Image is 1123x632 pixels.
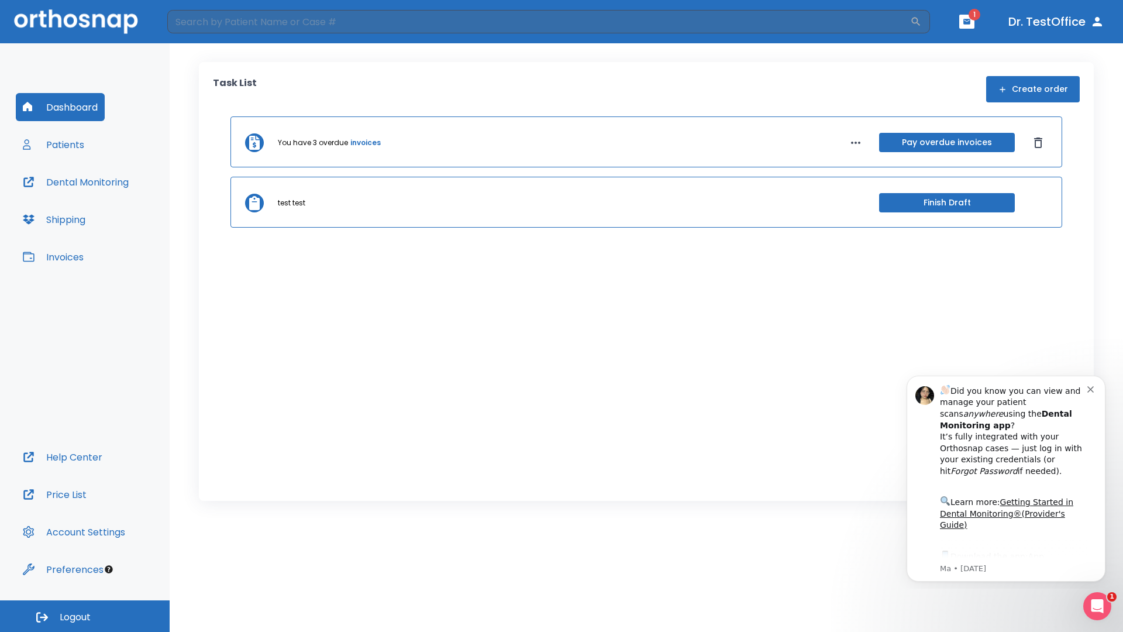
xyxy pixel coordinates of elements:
[969,9,980,20] span: 1
[278,138,348,148] p: You have 3 overdue
[16,518,132,546] button: Account Settings
[278,198,305,208] p: test test
[889,365,1123,589] iframe: Intercom notifications message
[213,76,257,102] p: Task List
[198,18,208,28] button: Dismiss notification
[986,76,1080,102] button: Create order
[16,93,105,121] button: Dashboard
[14,9,138,33] img: Orthosnap
[1083,592,1111,620] iframe: Intercom live chat
[104,564,114,575] div: Tooltip anchor
[879,133,1015,152] button: Pay overdue invoices
[16,168,136,196] button: Dental Monitoring
[16,443,109,471] button: Help Center
[60,611,91,624] span: Logout
[16,480,94,509] button: Price List
[51,187,155,208] a: App Store
[1029,133,1048,152] button: Dismiss
[167,10,910,33] input: Search by Patient Name or Case #
[1107,592,1117,602] span: 1
[16,243,91,271] button: Invoices
[16,205,92,233] button: Shipping
[51,198,198,209] p: Message from Ma, sent 5w ago
[16,555,111,583] button: Preferences
[879,193,1015,212] button: Finish Draft
[350,138,381,148] a: invoices
[16,130,91,159] button: Patients
[1004,11,1109,32] button: Dr. TestOffice
[51,184,198,243] div: Download the app: | ​ Let us know if you need help getting started!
